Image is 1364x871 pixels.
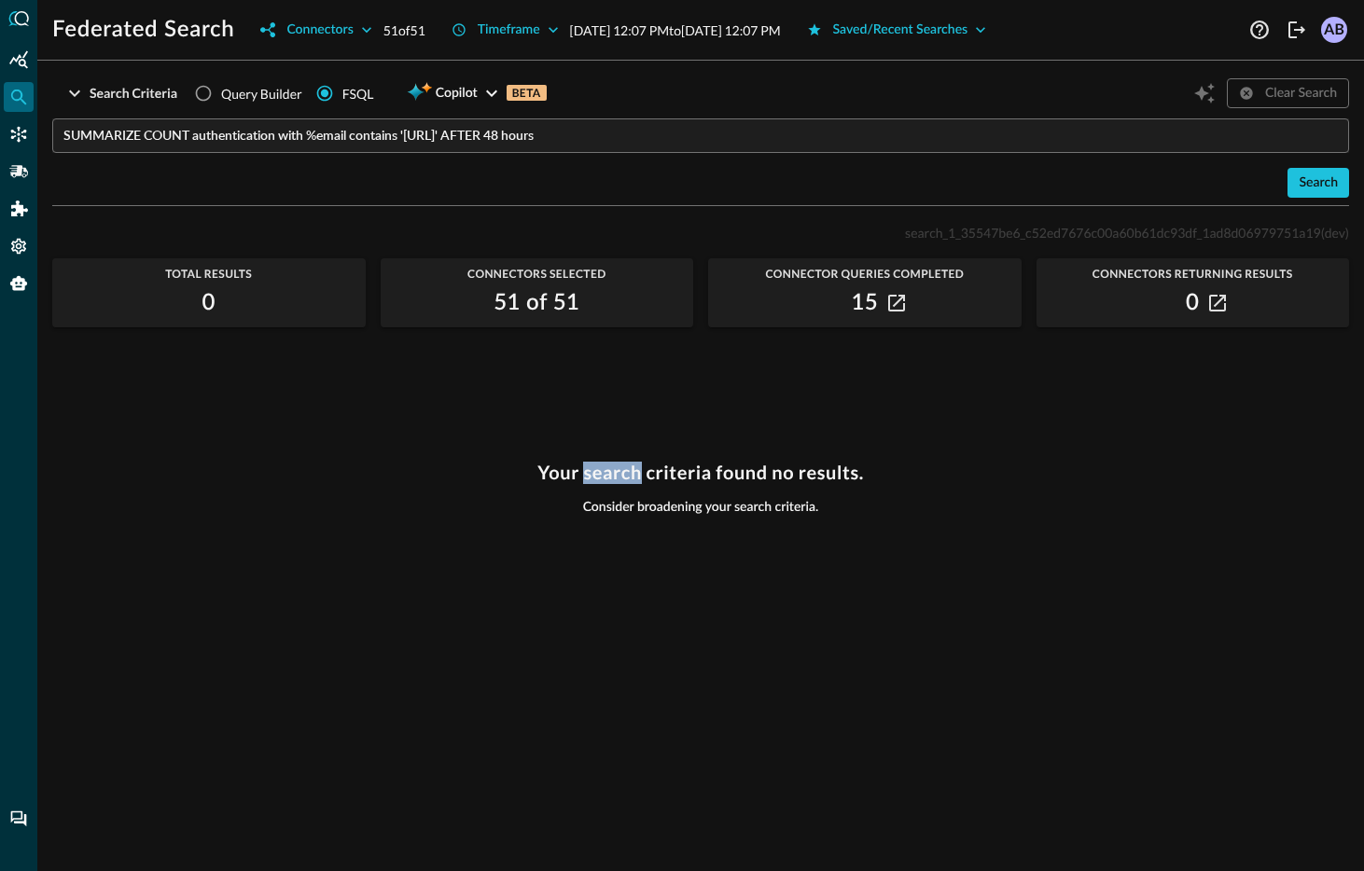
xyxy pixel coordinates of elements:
[570,21,781,40] p: [DATE] 12:07 PM to [DATE] 12:07 PM
[4,231,34,261] div: Settings
[4,157,34,187] div: Pipelines
[1037,268,1350,281] span: Connectors Returning Results
[537,462,864,484] h3: Your search criteria found no results.
[1321,225,1349,241] span: (dev)
[436,82,478,105] span: Copilot
[905,225,1321,241] span: search_1_35547be6_c52ed7676c00a60b61dc93df_1ad8d06979751a19
[5,194,35,224] div: Addons
[342,84,374,104] div: FSQL
[1245,15,1274,45] button: Help
[63,118,1349,153] input: FSQL
[583,499,819,516] span: Consider broadening your search criteria.
[4,804,34,834] div: Chat
[202,288,216,318] h2: 0
[796,15,998,45] button: Saved/Recent Searches
[4,119,34,149] div: Connectors
[1186,288,1199,318] h2: 0
[52,78,188,108] button: Search Criteria
[507,85,547,101] p: BETA
[52,268,366,281] span: Total Results
[1287,168,1349,198] button: Search
[383,21,425,40] p: 51 of 51
[221,84,302,104] span: Query Builder
[4,82,34,112] div: Federated Search
[851,288,878,318] h2: 15
[4,45,34,75] div: Summary Insights
[1282,15,1312,45] button: Logout
[249,15,383,45] button: Connectors
[52,15,234,45] h1: Federated Search
[440,15,570,45] button: Timeframe
[1321,17,1347,43] div: AB
[396,78,557,108] button: CopilotBETA
[494,288,579,318] h2: 51 of 51
[381,268,694,281] span: Connectors Selected
[708,268,1022,281] span: Connector Queries Completed
[4,269,34,298] div: Query Agent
